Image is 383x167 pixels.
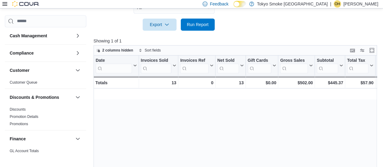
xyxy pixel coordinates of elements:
span: Sort fields [145,48,161,53]
a: Promotion Details [10,115,38,119]
button: Run Report [181,18,215,31]
button: Enter fullscreen [368,47,375,54]
div: Subtotal [317,58,338,63]
span: GL Account Totals [10,149,39,153]
button: Discounts & Promotions [10,94,73,100]
div: Total Tax [347,58,368,73]
div: Gross Sales [280,58,308,63]
button: Gift Cards [247,58,276,73]
a: GL Account Totals [10,149,39,153]
div: Total Tax [347,58,368,63]
span: OH [335,0,340,8]
span: 2 columns hidden [102,48,133,53]
button: 2 columns hidden [94,47,136,54]
button: Date [96,58,137,73]
button: Customer [74,67,81,74]
button: Export [143,18,177,31]
button: Finance [10,136,73,142]
button: Keyboard shortcuts [349,47,356,54]
div: Net Sold [217,58,239,73]
div: Invoices Ref [180,58,208,73]
div: Invoices Sold [141,58,171,73]
div: $57.90 [347,79,373,86]
input: Dark Mode [233,1,246,7]
button: Compliance [10,50,73,56]
div: Gift Card Sales [247,58,271,73]
span: Discounts [10,107,26,112]
div: $445.37 [317,79,343,86]
div: Gross Sales [280,58,308,73]
div: Discounts & Promotions [5,106,86,130]
button: Compliance [74,49,81,57]
h3: Compliance [10,50,34,56]
div: 13 [141,79,176,86]
div: Olivia Hagiwara [334,0,341,8]
div: Totals [95,79,137,86]
span: Feedback [210,1,228,7]
p: Showing 1 of 1 [94,38,380,44]
button: Cash Management [10,33,73,39]
button: Subtotal [317,58,343,73]
button: Finance [74,135,81,142]
button: Display options [358,47,366,54]
a: Promotions [10,122,28,126]
h3: Customer [10,67,29,73]
div: $0.00 [247,79,276,86]
div: Net Sold [217,58,239,63]
div: $502.00 [280,79,313,86]
span: Promotions [10,122,28,126]
button: Cash Management [74,32,81,39]
p: Tokyo Smoke [GEOGRAPHIC_DATA] [257,0,328,8]
div: Subtotal [317,58,338,73]
span: Dark Mode [233,7,234,8]
div: Finance [5,147,86,164]
div: Invoices Ref [180,58,208,63]
h3: Discounts & Promotions [10,94,59,100]
button: Net Sold [217,58,243,73]
div: Gift Cards [247,58,271,63]
button: Total Tax [347,58,373,73]
div: Invoices Sold [141,58,171,63]
button: Gross Sales [280,58,313,73]
a: Customer Queue [10,80,37,85]
button: Discounts & Promotions [74,94,81,101]
span: Export [146,18,173,31]
div: 0 [180,79,213,86]
div: 13 [217,79,243,86]
button: Invoices Sold [141,58,176,73]
div: Customer [5,79,86,89]
button: Customer [10,67,73,73]
button: Invoices Ref [180,58,213,73]
h3: Cash Management [10,33,47,39]
p: | [330,0,331,8]
p: [PERSON_NAME] [343,0,378,8]
h3: Finance [10,136,26,142]
div: Date [96,58,132,63]
div: Date [96,58,132,73]
button: Sort fields [136,47,163,54]
span: Customer Queue [10,80,37,85]
img: Cova [12,1,39,7]
a: Discounts [10,107,26,112]
span: Run Report [187,22,209,28]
